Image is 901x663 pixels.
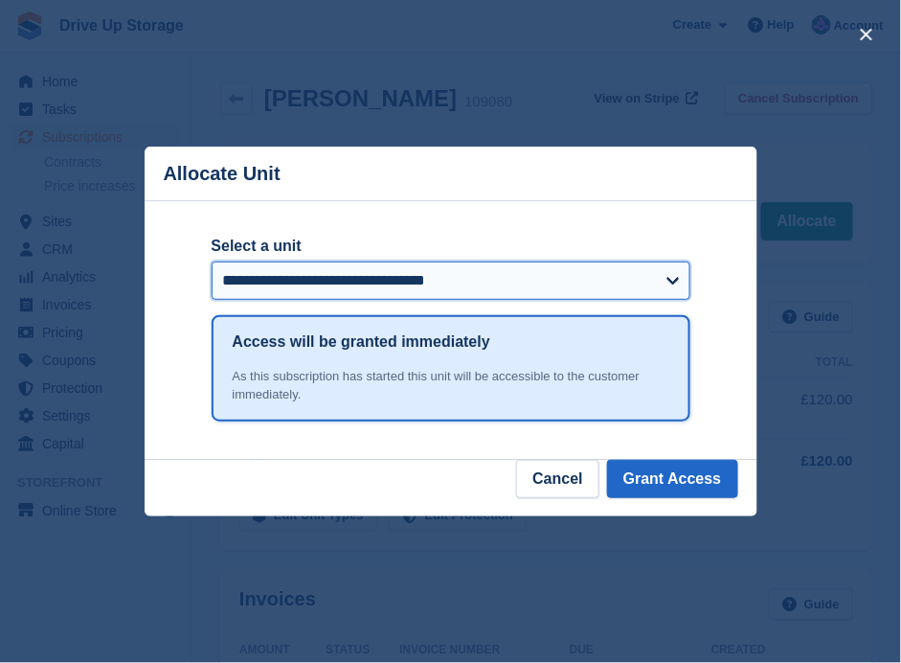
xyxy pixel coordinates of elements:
label: Select a unit [212,235,690,258]
div: As this subscription has started this unit will be accessible to the customer immediately. [233,367,669,404]
p: Allocate Unit [164,163,281,185]
button: close [851,19,882,50]
h1: Access will be granted immediately [233,331,490,354]
button: Grant Access [607,460,738,498]
button: Cancel [516,460,598,498]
